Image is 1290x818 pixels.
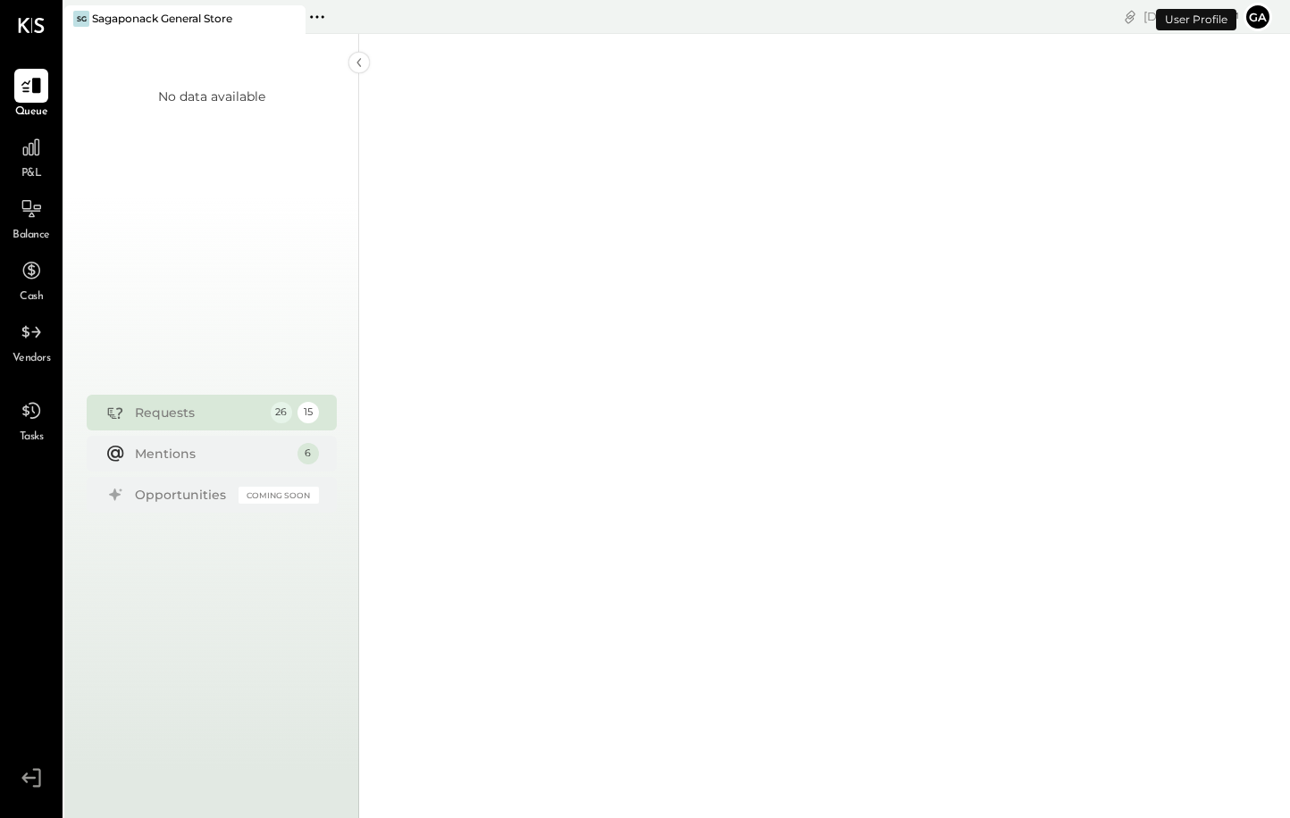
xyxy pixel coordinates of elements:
[1,315,62,367] a: Vendors
[1,394,62,446] a: Tasks
[21,166,42,182] span: P&L
[73,11,89,27] div: SG
[135,404,262,422] div: Requests
[1,192,62,244] a: Balance
[239,487,319,504] div: Coming Soon
[13,351,51,367] span: Vendors
[1143,8,1239,25] div: [DATE]
[158,88,265,105] div: No data available
[1156,9,1236,30] div: User Profile
[13,228,50,244] span: Balance
[297,443,319,464] div: 6
[271,402,292,423] div: 26
[1,130,62,182] a: P&L
[1,254,62,305] a: Cash
[1244,3,1272,31] button: ga
[297,402,319,423] div: 15
[1,69,62,121] a: Queue
[1121,7,1139,26] div: copy link
[15,104,48,121] span: Queue
[92,11,232,26] div: Sagaponack General Store
[135,445,289,463] div: Mentions
[20,430,44,446] span: Tasks
[20,289,43,305] span: Cash
[135,486,230,504] div: Opportunities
